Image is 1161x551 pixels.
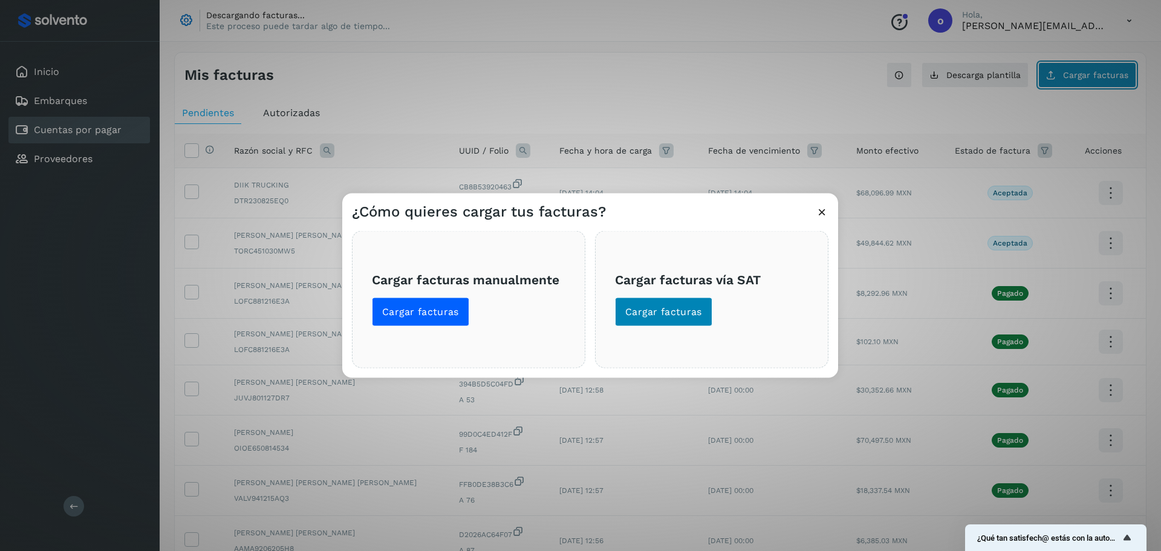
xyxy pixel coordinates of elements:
[615,272,808,287] h3: Cargar facturas vía SAT
[615,297,712,326] button: Cargar facturas
[372,272,565,287] h3: Cargar facturas manualmente
[625,305,702,318] span: Cargar facturas
[977,533,1120,543] span: ¿Qué tan satisfech@ estás con la autorización de tus facturas?
[382,305,459,318] span: Cargar facturas
[977,530,1134,545] button: Mostrar encuesta - ¿Qué tan satisfech@ estás con la autorización de tus facturas?
[372,297,469,326] button: Cargar facturas
[352,203,606,220] h3: ¿Cómo quieres cargar tus facturas?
